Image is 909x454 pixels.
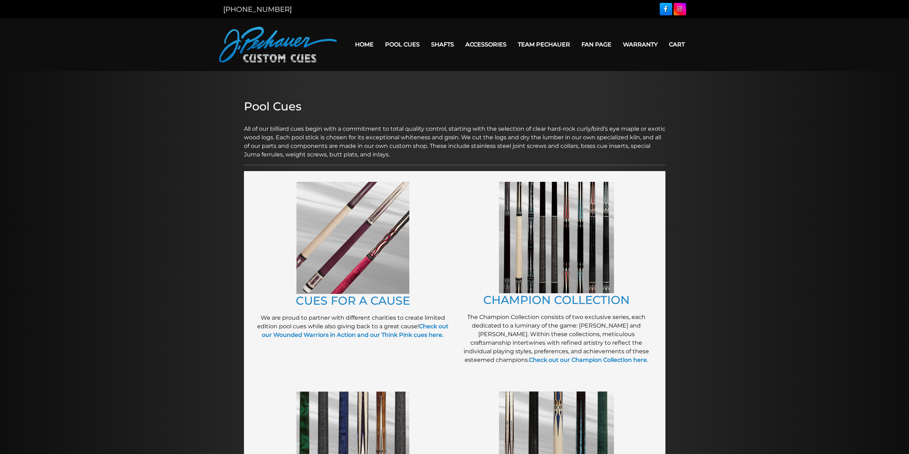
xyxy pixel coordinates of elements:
a: Team Pechauer [512,35,576,54]
p: The Champion Collection consists of two exclusive series, each dedicated to a luminary of the gam... [458,313,655,364]
a: Shafts [425,35,460,54]
a: Check out our Wounded Warriors in Action and our Think Pink cues here. [262,323,449,338]
a: [PHONE_NUMBER] [223,5,292,14]
h2: Pool Cues [244,100,665,113]
a: Home [349,35,379,54]
a: Cart [663,35,690,54]
a: Pool Cues [379,35,425,54]
img: Pechauer Custom Cues [219,27,337,63]
p: We are proud to partner with different charities to create limited edition pool cues while also g... [255,314,451,339]
a: Warranty [617,35,663,54]
a: CUES FOR A CAUSE [296,294,410,308]
a: Fan Page [576,35,617,54]
p: All of our billiard cues begin with a commitment to total quality control, starting with the sele... [244,116,665,159]
a: CHAMPION COLLECTION [483,293,630,307]
a: Accessories [460,35,512,54]
a: Check out our Champion Collection here [529,356,647,363]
